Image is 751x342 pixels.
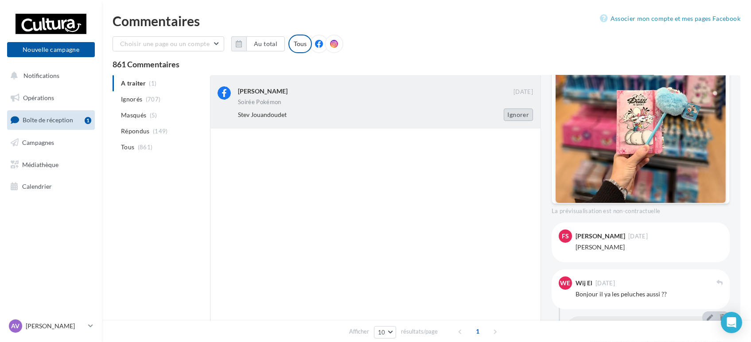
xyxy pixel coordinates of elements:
p: [PERSON_NAME] [26,322,85,330]
span: (707) [146,96,161,103]
span: Répondus [121,127,150,136]
a: Campagnes [5,133,97,152]
span: (5) [150,112,157,119]
div: Tous [288,35,312,53]
button: 10 [374,326,397,338]
span: (149) [153,128,168,135]
span: Afficher [349,327,369,336]
span: Tous [121,143,134,152]
a: Boîte de réception1 [5,110,97,129]
span: WE [560,279,571,288]
a: Associer mon compte et mes pages Facebook [600,13,740,24]
a: Opérations [5,89,97,107]
span: Masqués [121,111,146,120]
button: Choisir une page ou un compte [113,36,224,51]
span: AV [12,322,20,330]
button: Ignorer [504,109,533,121]
span: Ignorés [121,95,142,104]
a: AV [PERSON_NAME] [7,318,95,334]
span: Calendrier [22,183,52,190]
button: Au total [231,36,285,51]
span: Notifications [23,72,59,79]
span: Boîte de réception [23,116,73,124]
span: 1 [471,324,485,338]
div: Open Intercom Messenger [721,312,742,333]
span: Choisir une page ou un compte [120,40,210,47]
div: [PERSON_NAME] [576,233,625,239]
span: FS [562,232,569,241]
span: [DATE] [628,233,648,239]
span: [DATE] [514,88,533,96]
span: (861) [138,144,153,151]
div: [PERSON_NAME] [576,243,723,252]
a: Calendrier [5,177,97,196]
span: [DATE] [595,280,615,286]
div: Soirée Pokémon [238,99,281,105]
div: Wij El [576,280,592,286]
div: La prévisualisation est non-contractuelle [552,204,730,215]
span: Opérations [23,94,54,101]
button: Nouvelle campagne [7,42,95,57]
div: [PERSON_NAME] [238,87,288,96]
div: Bonjour il ya les peluches aussi ?? [576,290,723,299]
span: 10 [378,329,385,336]
div: 1 [85,117,91,124]
div: 861 Commentaires [113,60,740,68]
a: Médiathèque [5,155,97,174]
button: Au total [246,36,285,51]
div: Commentaires [113,14,740,27]
span: résultats/page [401,327,438,336]
span: Campagnes [22,139,54,146]
span: Médiathèque [22,160,58,168]
span: Stev Jouandoudet [238,111,287,118]
button: Notifications [5,66,93,85]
